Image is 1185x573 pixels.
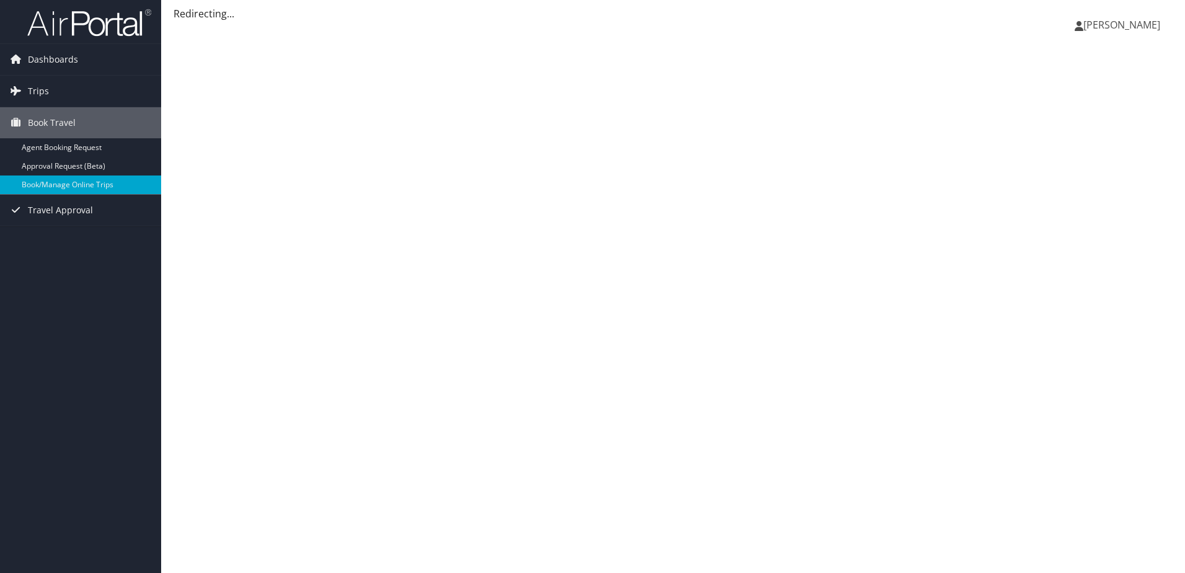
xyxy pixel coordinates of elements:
[28,44,78,75] span: Dashboards
[1075,6,1173,43] a: [PERSON_NAME]
[28,76,49,107] span: Trips
[27,8,151,37] img: airportal-logo.png
[28,107,76,138] span: Book Travel
[1083,18,1160,32] span: [PERSON_NAME]
[28,195,93,226] span: Travel Approval
[174,6,1173,21] div: Redirecting...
